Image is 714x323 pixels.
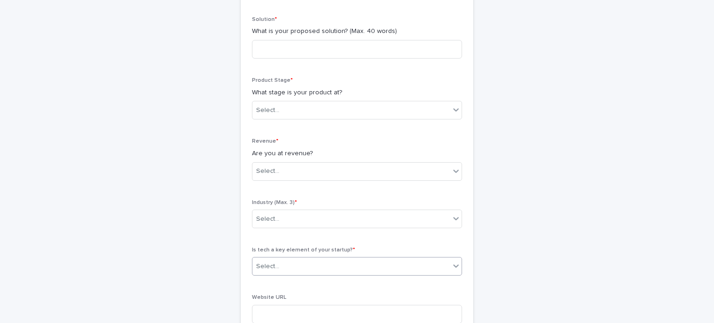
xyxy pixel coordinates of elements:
p: What is your proposed solution? (Max. 40 words) [252,26,462,36]
div: Select... [256,214,279,224]
span: Revenue [252,138,278,144]
span: Website URL [252,295,286,300]
div: Select... [256,105,279,115]
p: What stage is your product at? [252,88,462,98]
div: Select... [256,262,279,271]
p: Are you at revenue? [252,149,462,158]
div: Select... [256,166,279,176]
span: Solution [252,17,277,22]
span: Product Stage [252,78,293,83]
span: Industry (Max. 3) [252,200,297,205]
span: Is tech a key element of your startup? [252,247,355,253]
